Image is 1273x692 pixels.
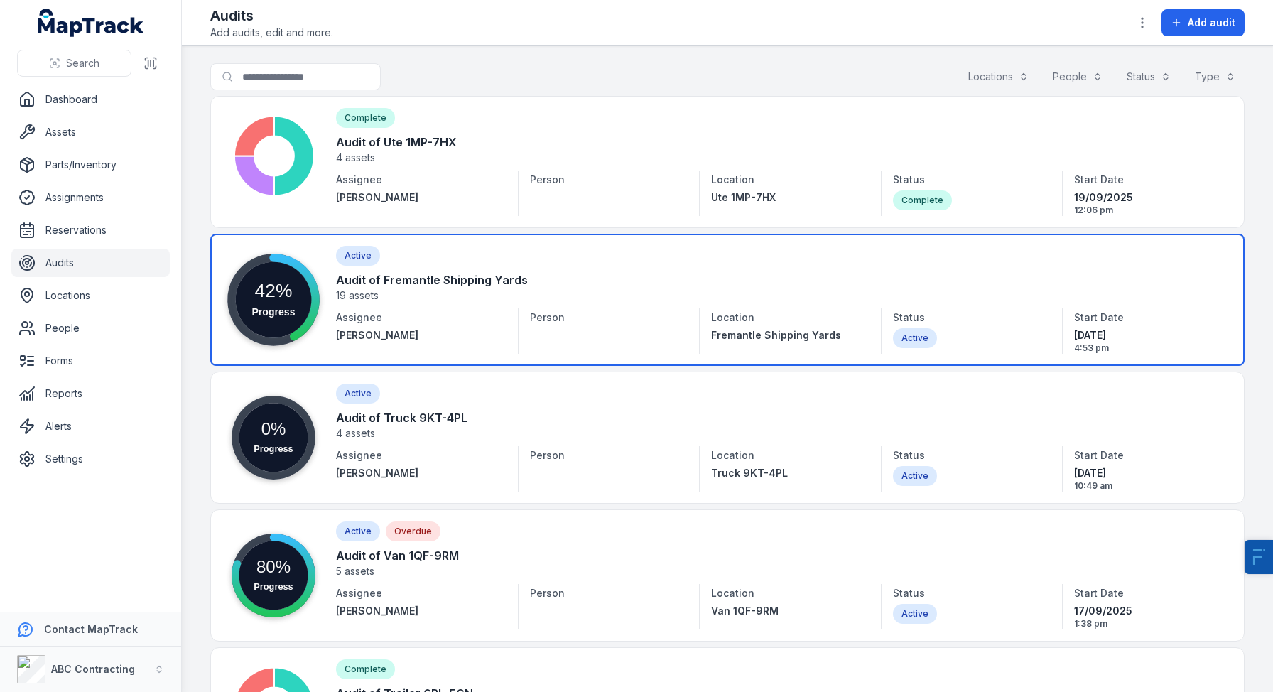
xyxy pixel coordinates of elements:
[711,604,858,618] a: Van 1QF-9RM
[711,191,776,203] span: Ute 1MP-7HX
[11,249,170,277] a: Audits
[11,118,170,146] a: Assets
[1074,604,1221,629] time: 17/09/2025, 1:38:40 pm
[210,6,333,26] h2: Audits
[1074,618,1221,629] span: 1:38 pm
[11,183,170,212] a: Assignments
[11,412,170,440] a: Alerts
[1074,604,1221,618] span: 17/09/2025
[1074,190,1221,205] span: 19/09/2025
[1074,342,1221,354] span: 4:53 pm
[1074,205,1221,216] span: 12:06 pm
[11,85,170,114] a: Dashboard
[1074,466,1221,492] time: 18/09/2025, 10:49:23 am
[893,328,937,348] div: Active
[893,466,937,486] div: Active
[336,604,507,618] a: [PERSON_NAME]
[17,50,131,77] button: Search
[711,190,858,205] a: Ute 1MP-7HX
[1161,9,1245,36] button: Add audit
[1044,63,1112,90] button: People
[11,379,170,408] a: Reports
[66,56,99,70] span: Search
[711,467,788,479] span: Truck 9KT-4PL
[1074,190,1221,216] time: 19/09/2025, 12:06:59 pm
[44,623,138,635] strong: Contact MapTrack
[711,466,858,480] a: Truck 9KT-4PL
[711,329,841,341] span: Fremantle Shipping Yards
[11,151,170,179] a: Parts/Inventory
[1074,328,1221,342] span: [DATE]
[336,466,507,480] a: [PERSON_NAME]
[11,347,170,375] a: Forms
[1074,480,1221,492] span: 10:49 am
[711,328,858,342] a: Fremantle Shipping Yards
[893,604,937,624] div: Active
[38,9,144,37] a: MapTrack
[959,63,1038,90] button: Locations
[51,663,135,675] strong: ABC Contracting
[711,605,779,617] span: Van 1QF-9RM
[1074,328,1221,354] time: 18/09/2025, 4:53:02 pm
[893,190,952,210] div: Complete
[336,328,507,342] a: [PERSON_NAME]
[1188,16,1235,30] span: Add audit
[336,190,507,205] a: [PERSON_NAME]
[11,445,170,473] a: Settings
[1117,63,1180,90] button: Status
[1186,63,1245,90] button: Type
[11,216,170,244] a: Reservations
[210,26,333,40] span: Add audits, edit and more.
[1074,466,1221,480] span: [DATE]
[11,314,170,342] a: People
[11,281,170,310] a: Locations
